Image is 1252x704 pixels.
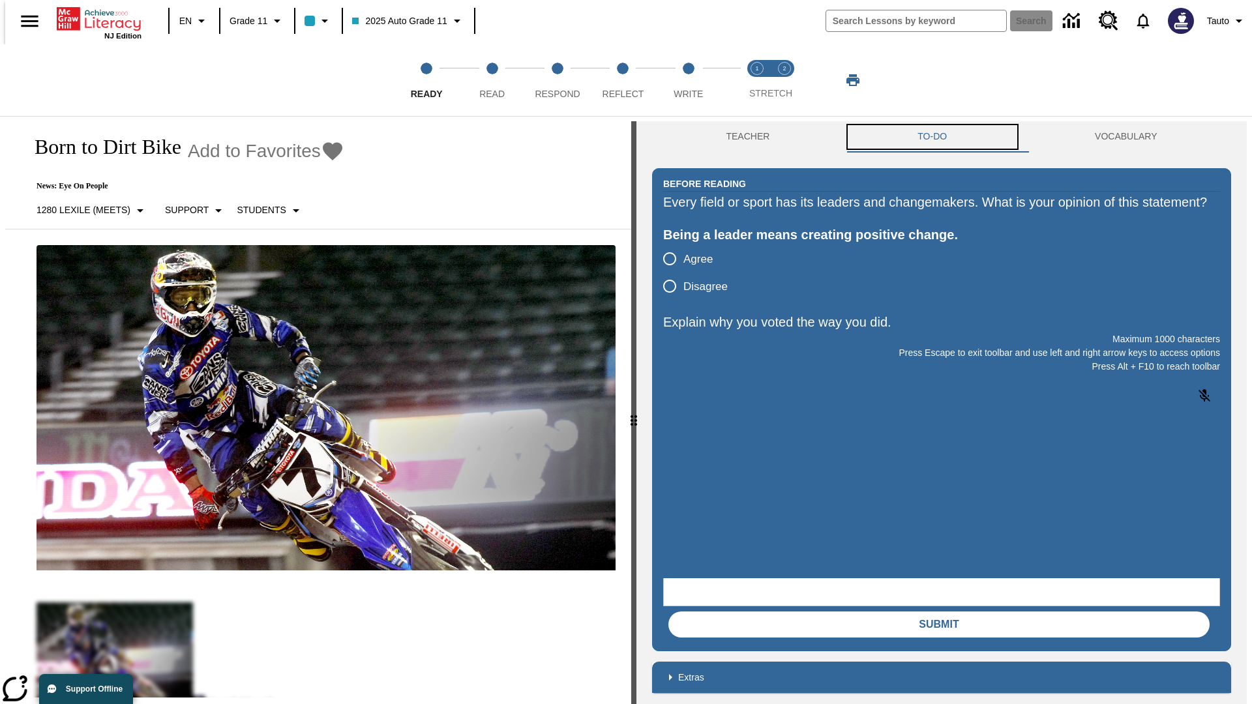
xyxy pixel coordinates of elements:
[231,199,308,222] button: Select Student
[1207,14,1229,28] span: Tauto
[663,360,1220,374] p: Press Alt + F10 to reach toolbar
[683,251,713,268] span: Agree
[173,9,215,33] button: Language: EN, Select a language
[224,9,290,33] button: Grade: Grade 11, Select a grade
[738,44,776,116] button: Stretch Read step 1 of 2
[663,332,1220,346] p: Maximum 1000 characters
[1202,9,1252,33] button: Profile/Settings
[832,68,874,92] button: Print
[188,141,321,162] span: Add to Favorites
[237,203,286,217] p: Students
[844,121,1021,153] button: TO-DO
[1160,4,1202,38] button: Select a new avatar
[299,9,338,33] button: Class color is light blue. Change class color
[749,88,792,98] span: STRETCH
[411,89,443,99] span: Ready
[520,44,595,116] button: Respond step 3 of 5
[683,278,728,295] span: Disagree
[389,44,464,116] button: Ready step 1 of 5
[39,674,133,704] button: Support Offline
[663,245,738,300] div: poll
[37,203,130,217] p: 1280 Lexile (Meets)
[179,14,192,28] span: EN
[766,44,803,116] button: Stretch Respond step 2 of 2
[230,14,267,28] span: Grade 11
[636,121,1247,704] div: activity
[5,10,190,22] body: Explain why you voted the way you did. Maximum 1000 characters Press Alt + F10 to reach toolbar P...
[652,662,1231,693] div: Extras
[160,199,231,222] button: Scaffolds, Support
[585,44,661,116] button: Reflect step 4 of 5
[37,245,616,571] img: Motocross racer James Stewart flies through the air on his dirt bike.
[663,224,1220,245] div: Being a leader means creating positive change.
[603,89,644,99] span: Reflect
[57,5,142,40] div: Home
[352,14,447,28] span: 2025 Auto Grade 11
[21,181,344,191] p: News: Eye On People
[1168,8,1194,34] img: Avatar
[631,121,636,704] div: Press Enter or Spacebar and then press right and left arrow keys to move the slider
[188,139,344,162] button: Add to Favorites - Born to Dirt Bike
[10,2,49,40] button: Open side menu
[479,89,505,99] span: Read
[755,65,758,72] text: 1
[663,346,1220,360] p: Press Escape to exit toolbar and use left and right arrow keys to access options
[21,135,181,159] h1: Born to Dirt Bike
[31,199,153,222] button: Select Lexile, 1280 Lexile (Meets)
[668,611,1210,638] button: Submit
[678,671,704,684] p: Extras
[347,9,469,33] button: Class: 2025 Auto Grade 11, Select your class
[1091,3,1126,38] a: Resource Center, Will open in new tab
[5,121,631,697] div: reading
[1126,4,1160,38] a: Notifications
[1189,380,1220,411] button: Click to activate and allow voice recognition
[535,89,580,99] span: Respond
[652,121,844,153] button: Teacher
[663,312,1220,332] p: Explain why you voted the way you did.
[663,192,1220,213] div: Every field or sport has its leaders and changemakers. What is your opinion of this statement?
[104,32,142,40] span: NJ Edition
[165,203,209,217] p: Support
[66,684,123,694] span: Support Offline
[826,10,1006,31] input: search field
[782,65,786,72] text: 2
[674,89,703,99] span: Write
[651,44,726,116] button: Write step 5 of 5
[1055,3,1091,39] a: Data Center
[454,44,529,116] button: Read step 2 of 5
[663,177,746,191] h2: Before Reading
[652,121,1231,153] div: Instructional Panel Tabs
[1021,121,1231,153] button: VOCABULARY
